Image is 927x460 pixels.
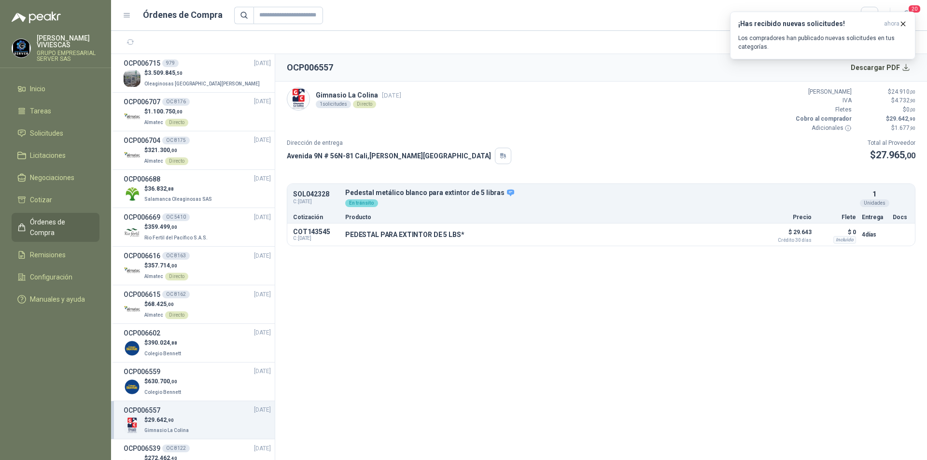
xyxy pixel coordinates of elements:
p: $ [868,148,915,163]
p: $ [857,96,915,105]
span: 359.499 [148,223,177,230]
a: OCP006615OC 8162[DATE] Company Logo$68.425,00AlmatecDirecto [124,289,271,320]
span: Manuales y ayuda [30,294,85,305]
img: Company Logo [124,301,140,318]
p: Cobro al comprador [794,114,852,124]
span: ,00 [170,224,177,230]
span: Almatec [144,158,163,164]
p: PEDESTAL PARA EXTINTOR DE 5 LBS* [345,231,464,238]
p: Dirección de entrega [287,139,511,148]
div: 979 [162,59,179,67]
span: Cotizar [30,195,52,205]
span: Configuración [30,272,72,282]
p: COT143545 [293,228,339,236]
span: Gimnasio La Colina [144,428,189,433]
p: $ [857,124,915,133]
span: [DATE] [254,367,271,376]
p: $ 29.643 [763,226,812,243]
span: 390.024 [148,339,177,346]
div: Unidades [860,199,889,207]
p: Fletes [794,105,852,114]
a: OCP006602[DATE] Company Logo$390.024,88Colegio Bennett [124,328,271,358]
a: OCP006669OC 5410[DATE] Company Logo$359.499,00Rio Fertil del Pacífico S.A.S. [124,212,271,242]
h3: OCP006704 [124,135,160,146]
span: [DATE] [254,290,271,299]
span: Rio Fertil del Pacífico S.A.S. [144,235,208,240]
span: 20 [908,4,921,14]
span: ,00 [170,379,177,384]
span: ahora [884,20,899,28]
span: Solicitudes [30,128,63,139]
p: [PERSON_NAME] [794,87,852,97]
span: Salamanca Oleaginosas SAS [144,196,212,202]
p: IVA [794,96,852,105]
img: Company Logo [124,378,140,395]
span: Tareas [30,106,51,116]
p: $ [144,184,214,194]
span: 29.642 [148,417,174,423]
span: 24.910 [891,88,915,95]
span: [DATE] [254,251,271,261]
span: 357.714 [148,262,177,269]
p: SOL042328 [293,191,339,198]
h3: OCP006669 [124,212,160,223]
span: ,90 [908,116,915,122]
span: ,00 [170,148,177,153]
span: ,90 [910,125,915,131]
img: Logo peakr [12,12,61,23]
p: $ [144,107,188,116]
a: OCP006559[DATE] Company Logo$630.700,00Colegio Bennett [124,366,271,397]
h3: OCP006616 [124,251,160,261]
p: Total al Proveedor [868,139,915,148]
p: 4 días [862,229,887,240]
p: Los compradores han publicado nuevas solicitudes en tus categorías. [738,34,907,51]
a: Órdenes de Compra [12,213,99,242]
div: OC 8162 [162,291,190,298]
span: 630.700 [148,378,177,385]
div: Directo [165,119,188,126]
h3: OCP006539 [124,443,160,454]
button: ¡Has recibido nuevas solicitudes!ahora Los compradores han publicado nuevas solicitudes en tus ca... [730,12,915,59]
a: Solicitudes [12,124,99,142]
p: $ 0 [817,226,856,238]
a: OCP006616OC 8163[DATE] Company Logo$357.714,00AlmatecDirecto [124,251,271,281]
div: Directo [165,273,188,280]
div: OC 5410 [162,213,190,221]
div: OC 8122 [162,445,190,452]
span: ,90 [167,418,174,423]
p: Cotización [293,214,339,220]
h3: OCP006602 [124,328,160,338]
div: OC 8163 [162,252,190,260]
a: Negociaciones [12,168,99,187]
div: OC 8176 [162,98,190,106]
span: Órdenes de Compra [30,217,90,238]
img: Company Logo [287,88,309,110]
span: [DATE] [254,174,271,183]
h1: Órdenes de Compra [143,8,223,22]
a: Remisiones [12,246,99,264]
p: Flete [817,214,856,220]
p: $ [144,300,188,309]
span: 1.677 [895,125,915,131]
span: 36.832 [148,185,174,192]
img: Company Logo [12,39,30,57]
span: 27.965 [876,149,915,161]
h2: OCP006557 [287,61,333,74]
p: Pedestal metálico blanco para extintor de 5 libras [345,189,856,197]
span: C: [DATE] [293,198,339,206]
img: Company Logo [124,109,140,125]
span: 0 [906,106,915,113]
p: Producto [345,214,758,220]
p: $ [144,146,188,155]
p: $ [144,377,183,386]
button: 20 [898,7,915,24]
span: 68.425 [148,301,174,307]
p: $ [857,87,915,97]
img: Company Logo [124,340,140,357]
h3: OCP006559 [124,366,160,377]
span: [DATE] [254,59,271,68]
img: Company Logo [124,263,140,279]
span: Licitaciones [30,150,66,161]
span: 1.100.750 [148,108,183,115]
h3: OCP006715 [124,58,160,69]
